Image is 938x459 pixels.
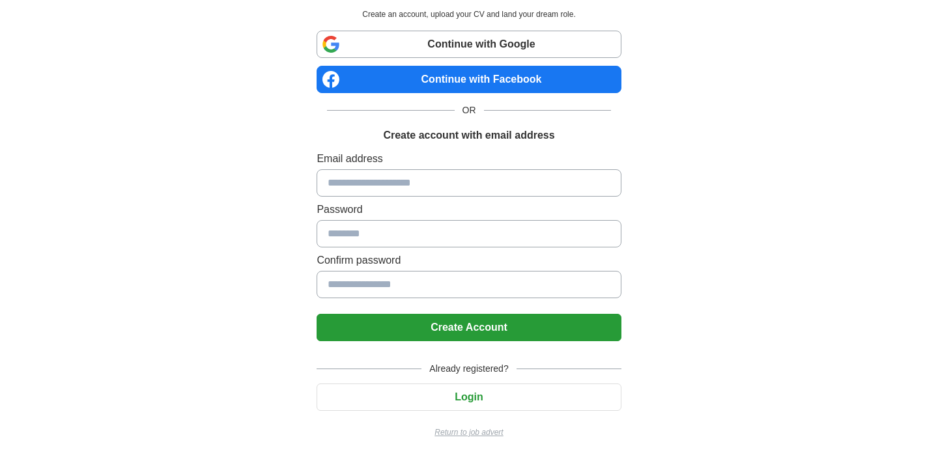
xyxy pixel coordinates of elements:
[317,383,621,411] button: Login
[383,128,554,143] h1: Create account with email address
[455,104,484,117] span: OR
[317,426,621,438] a: Return to job advert
[317,314,621,341] button: Create Account
[317,66,621,93] a: Continue with Facebook
[421,362,516,376] span: Already registered?
[317,391,621,402] a: Login
[317,253,621,268] label: Confirm password
[319,8,618,20] p: Create an account, upload your CV and land your dream role.
[317,202,621,217] label: Password
[317,151,621,167] label: Email address
[317,31,621,58] a: Continue with Google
